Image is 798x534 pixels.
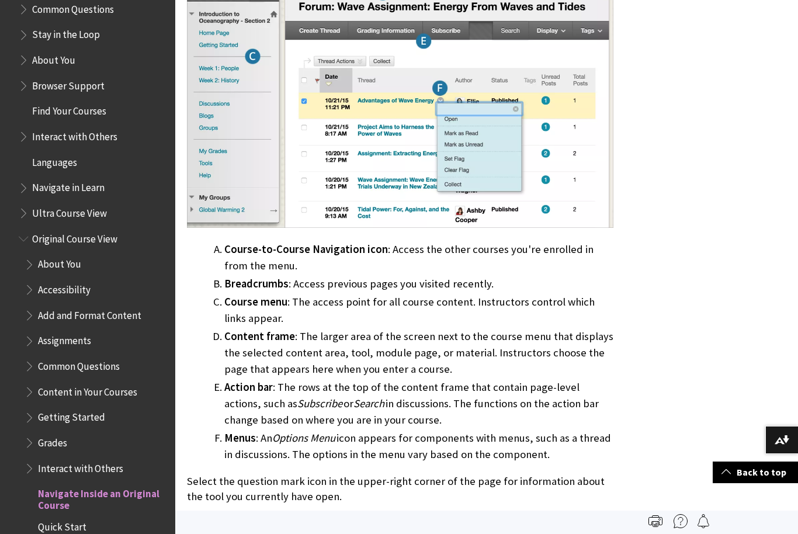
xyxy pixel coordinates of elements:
[38,382,137,398] span: Content in Your Courses
[272,431,335,445] span: Options Menu
[224,379,613,428] li: : The rows at the top of the content frame that contain page-level actions, such as or in discuss...
[224,431,256,445] span: Menus
[224,295,287,308] span: Course menu
[32,152,77,168] span: Languages
[297,397,342,410] span: Subscribe
[224,330,295,343] span: Content frame
[32,25,100,41] span: Stay in the Loop
[224,380,273,394] span: Action bar
[38,306,141,321] span: Add and Format Content
[32,229,117,245] span: Original Course View
[38,255,81,271] span: About You
[38,459,123,474] span: Interact with Others
[38,280,91,296] span: Accessibility
[648,514,662,528] img: Print
[38,331,91,347] span: Assignments
[224,276,613,292] li: : Access previous pages you visited recently.
[224,241,613,274] li: : Access the other courses you're enrolled in from the menu.
[32,203,107,219] span: Ultra Course View
[224,328,613,377] li: : The larger area of the screen next to the course menu that displays the selected content area, ...
[187,474,613,504] p: Select the question mark icon in the upper-right corner of the page for information about the too...
[674,514,688,528] img: More help
[224,277,289,290] span: Breadcrumbs
[696,514,710,528] img: Follow this page
[38,484,167,511] span: Navigate Inside an Original Course
[32,178,105,194] span: Navigate in Learn
[38,518,86,533] span: Quick Start
[224,294,613,327] li: : The access point for all course content. Instructors control which links appear.
[38,408,105,424] span: Getting Started
[38,356,120,372] span: Common Questions
[32,127,117,143] span: Interact with Others
[32,102,106,117] span: Find Your Courses
[224,242,388,256] span: Course-to-Course Navigation icon
[713,462,798,483] a: Back to top
[38,433,67,449] span: Grades
[353,397,384,410] span: Search
[224,430,613,463] li: : An icon appears for components with menus, such as a thread in discussions. The options in the ...
[32,50,75,66] span: About You
[32,76,105,92] span: Browser Support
